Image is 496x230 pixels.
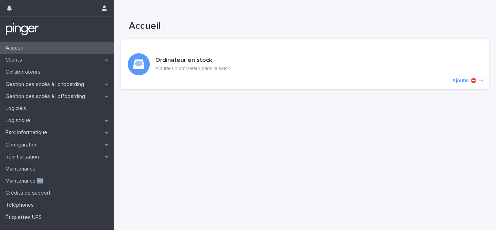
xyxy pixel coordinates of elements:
p: Accueil [3,45,28,51]
p: Gestion des accès à l’offboarding [3,93,91,100]
p: Crédits de support [3,190,56,196]
p: Étiquettes UPS [3,214,47,221]
p: Clients [3,57,28,63]
p: Réinitialisation [3,154,44,160]
p: Parc informatique [3,129,53,136]
h1: Accueil [129,21,464,32]
p: Ajouter un ordinateur dans le sotck [155,66,230,72]
a: Ajouter ⛔️ [121,39,489,89]
p: Logiciels [3,105,32,112]
p: Maintenance [3,166,41,172]
p: Logistique [3,117,36,124]
p: Téléphones [3,202,39,208]
img: mTgBEunGTSyRkCgitkcU [6,22,39,36]
p: Collaborateurs [3,69,46,75]
p: Maintenance 🆕 [3,178,49,184]
p: Gestion des accès à l’onboarding [3,81,90,88]
p: Configuration [3,142,43,148]
p: Ajouter ⛔️ [452,78,476,84]
h3: Ordinateur en stock [155,57,230,64]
